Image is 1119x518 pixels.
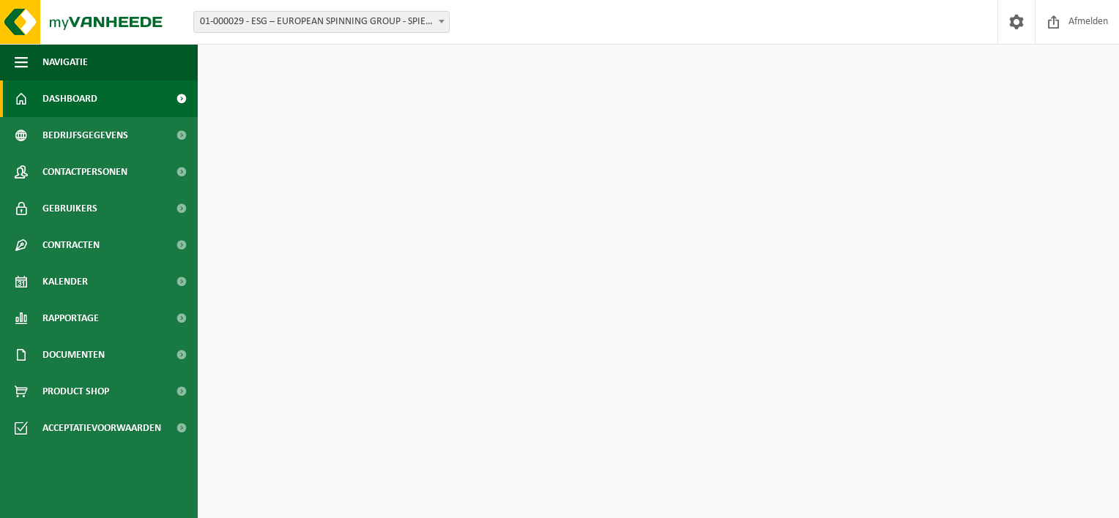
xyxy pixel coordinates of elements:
span: Contactpersonen [42,154,127,190]
span: 01-000029 - ESG – EUROPEAN SPINNING GROUP - SPIERE-HELKIJN [193,11,450,33]
span: 01-000029 - ESG – EUROPEAN SPINNING GROUP - SPIERE-HELKIJN [194,12,449,32]
span: Contracten [42,227,100,263]
span: Documenten [42,337,105,373]
span: Dashboard [42,80,97,117]
span: Bedrijfsgegevens [42,117,128,154]
span: Rapportage [42,300,99,337]
span: Product Shop [42,373,109,410]
span: Gebruikers [42,190,97,227]
span: Navigatie [42,44,88,80]
span: Acceptatievoorwaarden [42,410,161,446]
span: Kalender [42,263,88,300]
